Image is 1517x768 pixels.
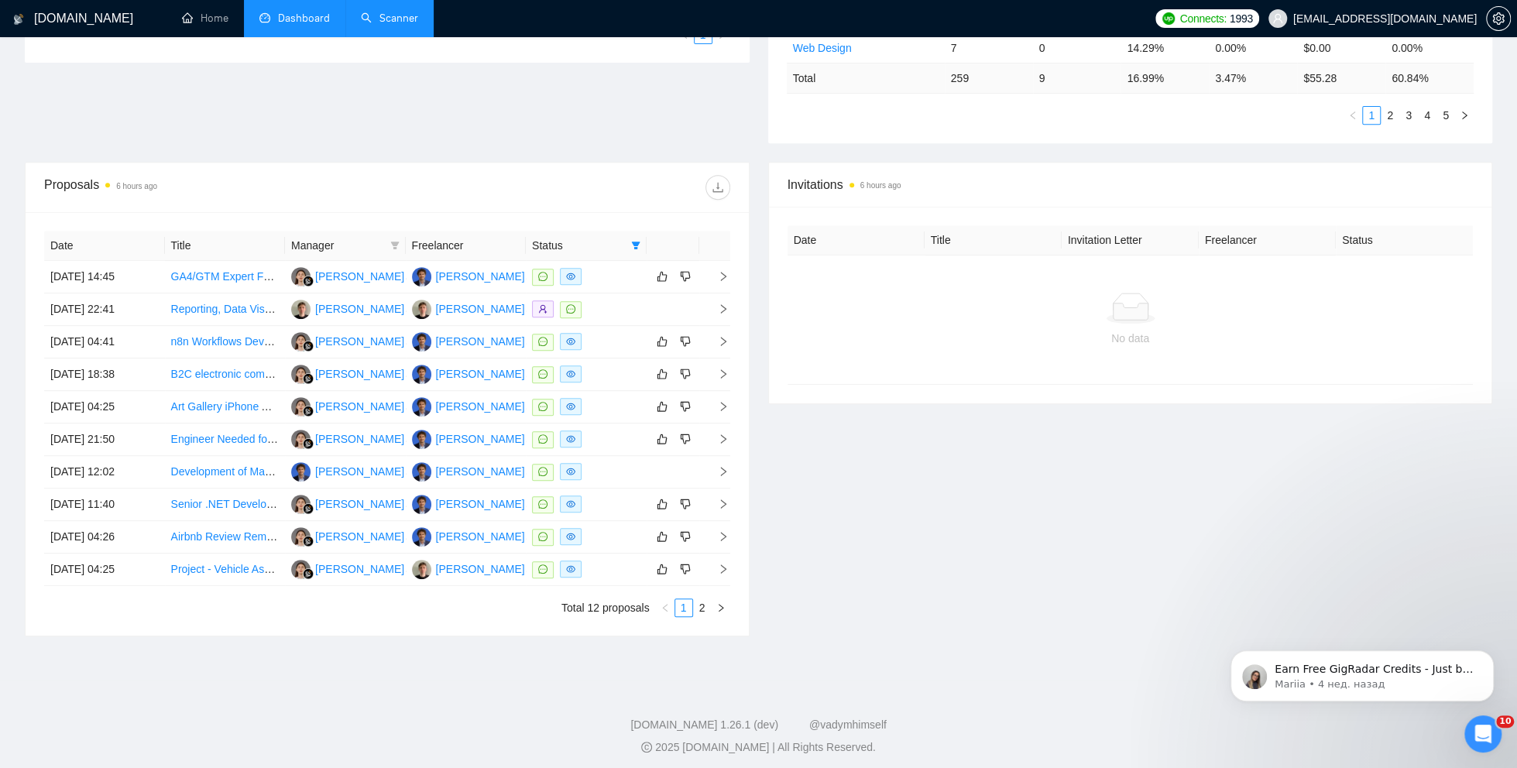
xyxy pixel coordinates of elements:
span: message [566,304,575,314]
time: 6 hours ago [116,182,157,190]
a: 2 [694,599,711,616]
th: Manager [285,231,406,261]
a: Art Gallery iPhone App (iOS, Mobile App Development) [171,400,436,413]
button: like [653,332,671,351]
a: 2 [1381,107,1399,124]
a: 3 [1400,107,1417,124]
li: 3 [1399,106,1418,125]
span: right [705,531,729,542]
td: Reporting, Data Visualization & Automation Specialist [165,293,286,326]
button: dislike [676,430,695,448]
div: [PERSON_NAME] [436,398,525,415]
th: Status [1336,225,1473,255]
img: gigradar-bm.png [303,438,314,449]
span: like [657,368,668,380]
th: Date [44,231,165,261]
span: message [538,402,547,411]
img: upwork-logo.png [1162,12,1175,25]
span: right [705,564,729,574]
span: 10 [1496,715,1514,728]
span: Invitations [788,175,1474,194]
span: message [538,564,547,574]
td: [DATE] 04:25 [44,554,165,586]
th: Freelancer [406,231,527,261]
button: dislike [676,365,695,383]
span: eye [566,369,575,379]
li: 2 [693,598,712,617]
div: [PERSON_NAME] [315,495,404,513]
a: DU[PERSON_NAME] [412,465,525,477]
span: dislike [680,400,691,413]
span: dislike [680,368,691,380]
div: [PERSON_NAME] [436,333,525,350]
iframe: Intercom notifications сообщение [1207,618,1517,726]
td: 0 [1033,33,1121,63]
img: gigradar-bm.png [303,341,314,351]
span: dislike [680,335,691,348]
td: [DATE] 14:45 [44,261,165,293]
span: like [657,498,668,510]
td: [DATE] 22:41 [44,293,165,326]
span: 1993 [1230,10,1253,27]
button: like [653,560,671,578]
img: gigradar-bm.png [303,276,314,286]
td: Senior .NET Developer for Backend API Services [165,489,286,521]
button: setting [1486,6,1511,31]
a: KK[PERSON_NAME] [291,367,404,379]
span: message [538,272,547,281]
div: [PERSON_NAME] [436,430,525,447]
button: left [1344,106,1362,125]
button: like [653,397,671,416]
a: GA4/GTM Expert For Account Review & Analytics Planning Implementation (Done With You) [171,270,614,283]
a: KK[PERSON_NAME] [291,497,404,509]
span: eye [566,499,575,509]
img: KK [291,365,311,384]
td: 16.99 % [1121,63,1209,93]
img: KK [291,430,311,449]
div: [PERSON_NAME] [315,268,404,285]
a: n8n Workflows Development for Medical Customer Acquisition [171,335,470,348]
time: 6 hours ago [860,181,901,190]
a: MR[PERSON_NAME] [412,562,525,574]
th: Date [788,225,925,255]
img: DU [412,527,431,547]
a: 1 [675,599,692,616]
span: message [538,532,547,541]
li: 1 [674,598,693,617]
td: 7 [945,33,1033,63]
a: DU[PERSON_NAME] [412,497,525,509]
button: like [653,527,671,546]
td: [DATE] 04:26 [44,521,165,554]
span: dislike [680,498,691,510]
img: KK [291,560,311,579]
a: B2C electronic components website development [171,368,409,380]
div: [PERSON_NAME] [315,365,404,382]
li: Previous Page [656,598,674,617]
td: [DATE] 11:40 [44,489,165,521]
span: right [705,434,729,444]
th: Invitation Letter [1062,225,1199,255]
span: message [538,369,547,379]
button: like [653,267,671,286]
a: Development of Marketing Risk Analysis Prototype [171,465,414,478]
button: dislike [676,267,695,286]
span: like [657,335,668,348]
li: 4 [1418,106,1436,125]
td: [DATE] 12:02 [44,456,165,489]
a: DU[PERSON_NAME] [412,367,525,379]
a: setting [1486,12,1511,25]
button: right [712,26,731,44]
td: [DATE] 21:50 [44,423,165,456]
li: Total 12 proposals [561,598,650,617]
a: [DOMAIN_NAME] 1.26.1 (dev) [630,718,778,731]
button: like [653,495,671,513]
div: Proposals [44,175,387,200]
td: Project - Vehicle Assets and Tool Management System [165,554,286,586]
img: KK [291,267,311,286]
td: Art Gallery iPhone App (iOS, Mobile App Development) [165,391,286,423]
a: Web Design [793,42,852,54]
button: right [712,598,730,617]
td: 60.84 % [1385,63,1474,93]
